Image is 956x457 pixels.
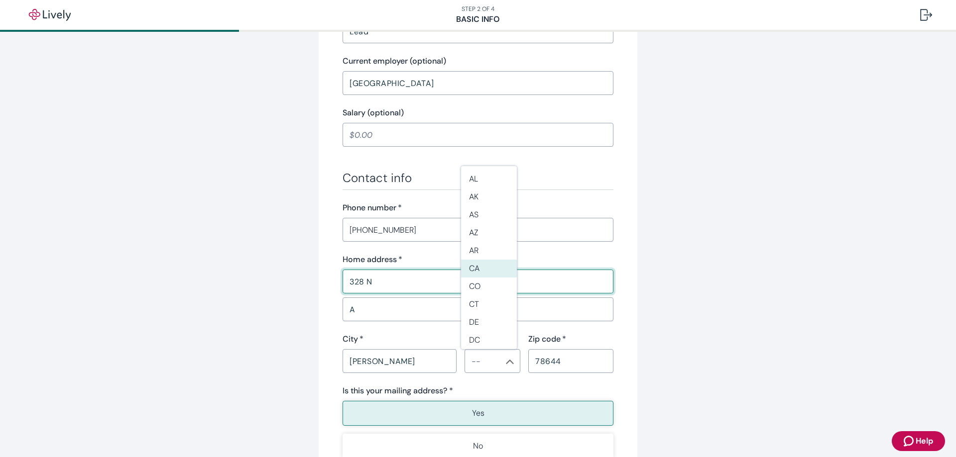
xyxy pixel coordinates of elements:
span: Help [916,435,933,447]
button: Zendesk support iconHelp [892,431,945,451]
li: DE [461,313,517,331]
button: Log out [912,3,940,27]
li: DC [461,331,517,349]
p: Yes [472,407,484,419]
button: Yes [343,401,613,426]
li: CA [461,260,517,277]
li: AL [461,170,517,188]
label: Home address [343,254,402,266]
label: Phone number [343,202,402,214]
li: AS [461,206,517,224]
h3: Contact info [343,171,613,185]
label: Zip code [528,333,566,345]
input: Zip code [528,351,613,371]
input: City [343,351,457,371]
input: Address line 1 [343,272,613,291]
input: -- [468,354,501,368]
p: No [473,440,483,452]
svg: Chevron icon [506,358,514,366]
button: Close [505,357,515,366]
label: Current employer (optional) [343,55,446,67]
li: CO [461,277,517,295]
li: AZ [461,224,517,242]
img: Lively [22,9,78,21]
input: (555) 555-5555 [343,220,613,240]
li: CT [461,295,517,313]
li: AK [461,188,517,206]
label: Is this your mailing address? * [343,385,453,397]
label: Salary (optional) [343,107,404,119]
svg: Zendesk support icon [904,435,916,447]
li: AR [461,242,517,260]
input: Address line 2 [343,299,613,319]
label: City [343,333,363,345]
input: $0.00 [343,125,613,145]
